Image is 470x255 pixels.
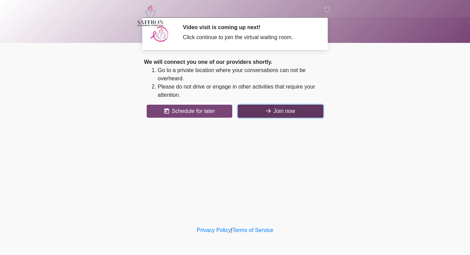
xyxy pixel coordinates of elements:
img: Agent Avatar [149,24,170,45]
a: Terms of Service [232,227,273,233]
img: Saffron Laser Aesthetics and Medical Spa Logo [137,5,164,26]
a: | [231,227,232,233]
div: Click continue to join the virtual waiting room. [183,33,316,42]
li: Go to a private location where your conversations can not be overheard. [158,66,326,83]
li: Please do not drive or engage in other activities that require your attention. [158,83,326,99]
button: Schedule for later [147,105,232,118]
a: Privacy Policy [197,227,231,233]
div: We will connect you one of our providers shortly. [144,58,326,66]
button: Join now [238,105,323,118]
